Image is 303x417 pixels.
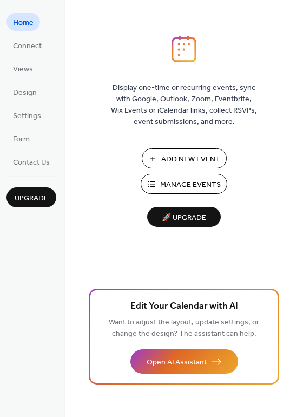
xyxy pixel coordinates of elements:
[6,153,56,171] a: Contact Us
[13,64,33,75] span: Views
[6,129,36,147] a: Form
[161,154,220,165] span: Add New Event
[6,106,48,124] a: Settings
[141,174,227,194] button: Manage Events
[147,207,221,227] button: 🚀 Upgrade
[6,83,43,101] a: Design
[6,36,48,54] a: Connect
[13,87,37,99] span: Design
[13,17,34,29] span: Home
[13,157,50,168] span: Contact Us
[111,82,257,128] span: Display one-time or recurring events, sync with Google, Outlook, Zoom, Eventbrite, Wix Events or ...
[13,110,41,122] span: Settings
[142,148,227,168] button: Add New Event
[130,349,238,374] button: Open AI Assistant
[15,193,48,204] span: Upgrade
[154,211,214,225] span: 🚀 Upgrade
[6,187,56,207] button: Upgrade
[6,13,40,31] a: Home
[13,134,30,145] span: Form
[160,179,221,191] span: Manage Events
[172,35,196,62] img: logo_icon.svg
[6,60,39,77] a: Views
[13,41,42,52] span: Connect
[130,299,238,314] span: Edit Your Calendar with AI
[109,315,259,341] span: Want to adjust the layout, update settings, or change the design? The assistant can help.
[147,357,207,368] span: Open AI Assistant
